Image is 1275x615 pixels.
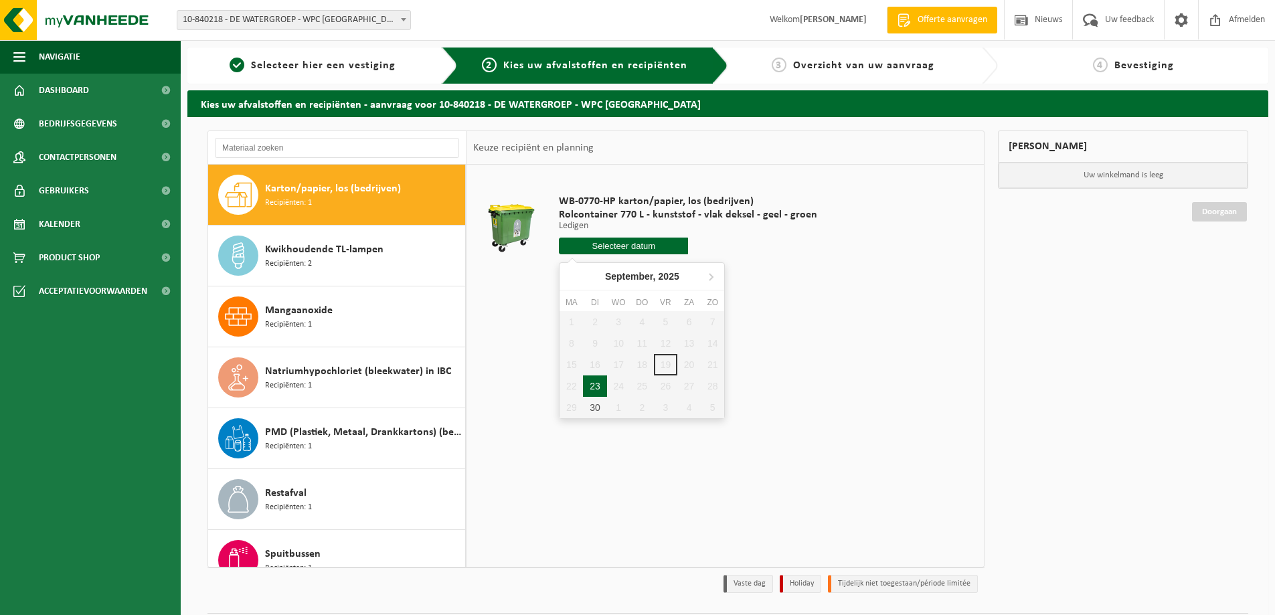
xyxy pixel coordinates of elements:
span: WB-0770-HP karton/papier, los (bedrijven) [559,195,817,208]
div: za [677,296,701,309]
span: 3 [772,58,786,72]
span: Restafval [265,485,307,501]
span: Recipiënten: 1 [265,319,312,331]
button: Spuitbussen Recipiënten: 1 [208,530,466,591]
div: [PERSON_NAME] [998,130,1248,163]
p: Uw winkelmand is leeg [999,163,1248,188]
div: zo [701,296,724,309]
i: 2025 [659,272,679,281]
button: Kwikhoudende TL-lampen Recipiënten: 2 [208,226,466,286]
li: Holiday [780,575,821,593]
span: Gebruikers [39,174,89,207]
li: Tijdelijk niet toegestaan/période limitée [828,575,978,593]
strong: [PERSON_NAME] [800,15,867,25]
span: Kalender [39,207,80,241]
input: Selecteer datum [559,238,688,254]
span: Recipiënten: 1 [265,562,312,575]
div: wo [607,296,630,309]
span: Bedrijfsgegevens [39,107,117,141]
a: Offerte aanvragen [887,7,997,33]
button: Natriumhypochloriet (bleekwater) in IBC Recipiënten: 1 [208,347,466,408]
span: 2 [482,58,497,72]
span: Rolcontainer 770 L - kunststof - vlak deksel - geel - groen [559,208,817,222]
span: Product Shop [39,241,100,274]
div: do [630,296,654,309]
span: Dashboard [39,74,89,107]
span: Contactpersonen [39,141,116,174]
span: Recipiënten: 1 [265,379,312,392]
div: Keuze recipiënt en planning [466,131,600,165]
div: vr [654,296,677,309]
div: ma [560,296,583,309]
span: 10-840218 - DE WATERGROEP - WPC SAINT-LÉGER - SAINT-LÉGER [177,10,411,30]
button: Karton/papier, los (bedrijven) Recipiënten: 1 [208,165,466,226]
span: Karton/papier, los (bedrijven) [265,181,401,197]
span: 10-840218 - DE WATERGROEP - WPC SAINT-LÉGER - SAINT-LÉGER [177,11,410,29]
span: Natriumhypochloriet (bleekwater) in IBC [265,363,451,379]
span: Bevestiging [1114,60,1174,71]
span: Navigatie [39,40,80,74]
div: 30 [583,397,606,418]
span: Acceptatievoorwaarden [39,274,147,308]
span: PMD (Plastiek, Metaal, Drankkartons) (bedrijven) [265,424,462,440]
span: Mangaanoxide [265,302,333,319]
span: Recipiënten: 1 [265,440,312,453]
div: 23 [583,375,606,397]
span: Spuitbussen [265,546,321,562]
h2: Kies uw afvalstoffen en recipiënten - aanvraag voor 10-840218 - DE WATERGROEP - WPC [GEOGRAPHIC_D... [187,90,1268,116]
span: Recipiënten: 1 [265,501,312,514]
button: PMD (Plastiek, Metaal, Drankkartons) (bedrijven) Recipiënten: 1 [208,408,466,469]
span: Overzicht van uw aanvraag [793,60,934,71]
span: Kies uw afvalstoffen en recipiënten [503,60,687,71]
button: Mangaanoxide Recipiënten: 1 [208,286,466,347]
div: di [583,296,606,309]
input: Materiaal zoeken [215,138,459,158]
span: Recipiënten: 1 [265,197,312,209]
button: Restafval Recipiënten: 1 [208,469,466,530]
span: Kwikhoudende TL-lampen [265,242,384,258]
span: 1 [230,58,244,72]
span: 4 [1093,58,1108,72]
a: Doorgaan [1192,202,1247,222]
div: September, [600,266,685,287]
a: 1Selecteer hier een vestiging [194,58,431,74]
p: Ledigen [559,222,817,231]
span: Selecteer hier een vestiging [251,60,396,71]
li: Vaste dag [724,575,773,593]
span: Recipiënten: 2 [265,258,312,270]
span: Offerte aanvragen [914,13,991,27]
